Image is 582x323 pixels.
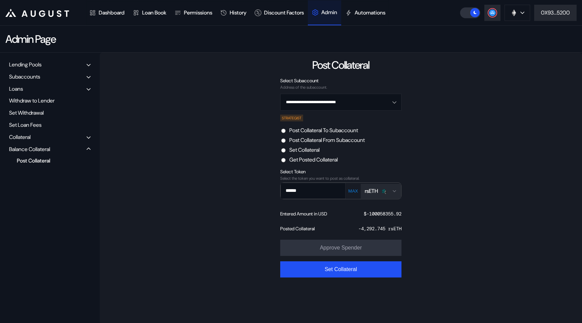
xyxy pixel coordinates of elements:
div: Automations [355,9,385,16]
button: 0X93...5200 [534,5,577,21]
a: Loan Book [129,0,170,25]
button: MAX [346,188,360,194]
div: Post Collateral [13,156,81,165]
div: Post Collateral [312,58,369,72]
div: Address of the subaccount. [280,85,401,90]
div: Balance Collateral [9,146,50,153]
div: STRATEGIST [280,115,303,121]
div: 0X93...5200 [541,9,570,16]
div: Dashboard [99,9,125,16]
a: Automations [341,0,389,25]
div: Select Token [280,169,401,175]
div: History [230,9,247,16]
div: Select the token you want to post as collateral. [280,176,401,181]
label: Post Collateral To Subaccount [289,127,358,134]
div: Collateral [9,134,31,141]
div: -4,292.745 rsETH [358,226,401,232]
div: Loans [9,85,23,92]
div: Discount Factors [264,9,304,16]
a: Permissions [170,0,216,25]
button: Open menu for selecting token for payment [361,184,401,199]
div: Withdraw to Lender [7,95,93,106]
div: Permissions [184,9,212,16]
a: Dashboard [85,0,129,25]
div: Entered Amount in USD [280,211,327,217]
button: Open menu [280,94,401,111]
img: svg+xml,%3c [384,190,388,194]
a: Admin [308,0,341,25]
div: Set Loan Fees [7,120,93,130]
div: Admin Page [5,32,56,46]
div: Subaccounts [9,73,40,80]
div: Set Withdrawal [7,108,93,118]
div: Loan Book [142,9,166,16]
img: chain logo [510,9,518,17]
div: Posted Collateral [280,226,315,232]
button: chain logo [505,5,530,21]
div: Select Subaccount [280,78,401,84]
div: Admin [321,9,337,16]
label: Set Collateral [289,146,320,153]
a: Discount Factors [251,0,308,25]
a: History [216,0,251,25]
label: Post Collateral From Subaccount [289,137,365,144]
div: $ -100058355.92 [364,211,401,217]
div: rsETH [365,187,378,195]
button: Set Collateral [280,261,401,277]
img: Icon___Dark.png [381,188,387,194]
label: Get Posted Collateral [289,156,338,163]
div: Lending Pools [9,61,41,68]
button: Approve Spender [280,240,401,256]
